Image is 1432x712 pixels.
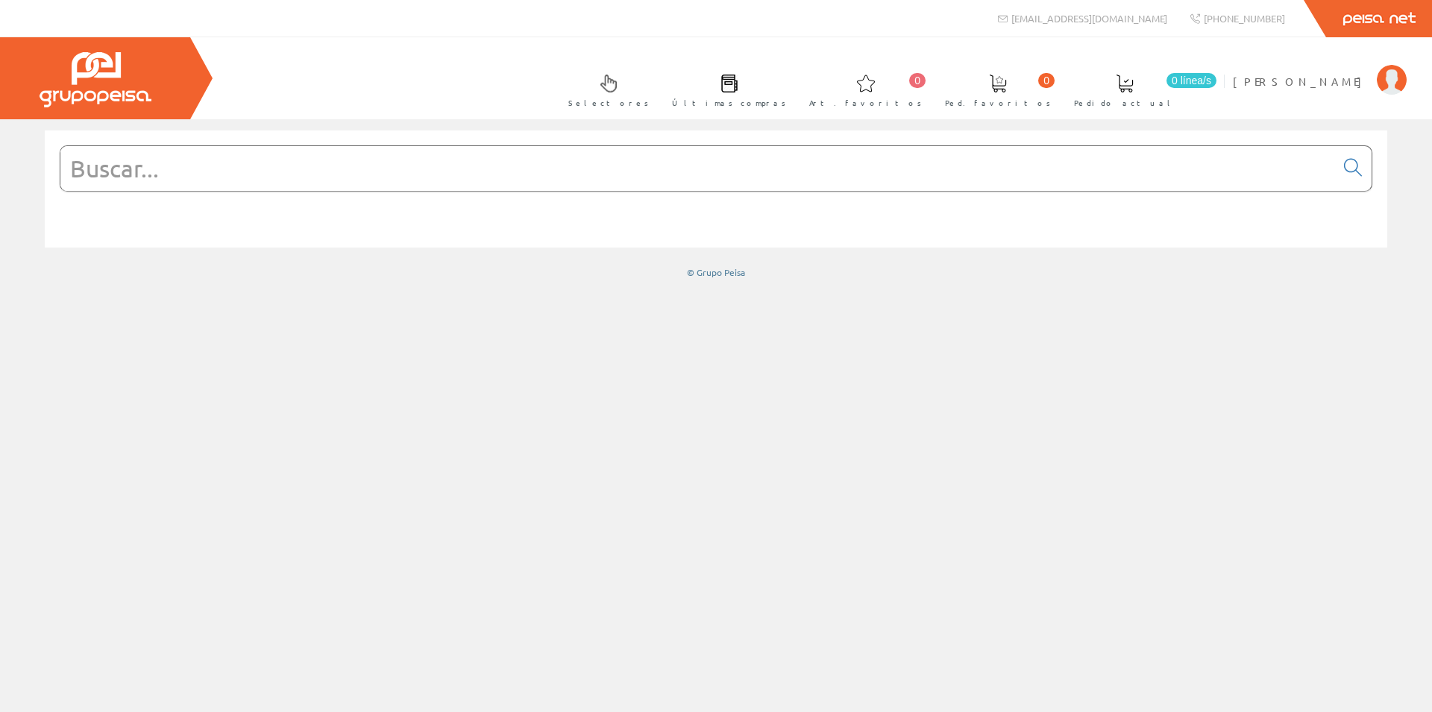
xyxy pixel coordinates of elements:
span: Últimas compras [672,95,786,110]
span: 0 [1038,73,1055,88]
span: Selectores [568,95,649,110]
div: © Grupo Peisa [45,266,1387,279]
span: [PERSON_NAME] [1233,74,1369,89]
span: 0 [909,73,926,88]
a: Últimas compras [657,62,794,116]
span: [EMAIL_ADDRESS][DOMAIN_NAME] [1011,12,1167,25]
a: [PERSON_NAME] [1233,62,1407,76]
img: Grupo Peisa [40,52,151,107]
span: Ped. favoritos [945,95,1051,110]
span: 0 línea/s [1166,73,1216,88]
a: Selectores [553,62,656,116]
span: [PHONE_NUMBER] [1204,12,1285,25]
span: Pedido actual [1074,95,1175,110]
input: Buscar... [60,146,1335,191]
span: Art. favoritos [809,95,922,110]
